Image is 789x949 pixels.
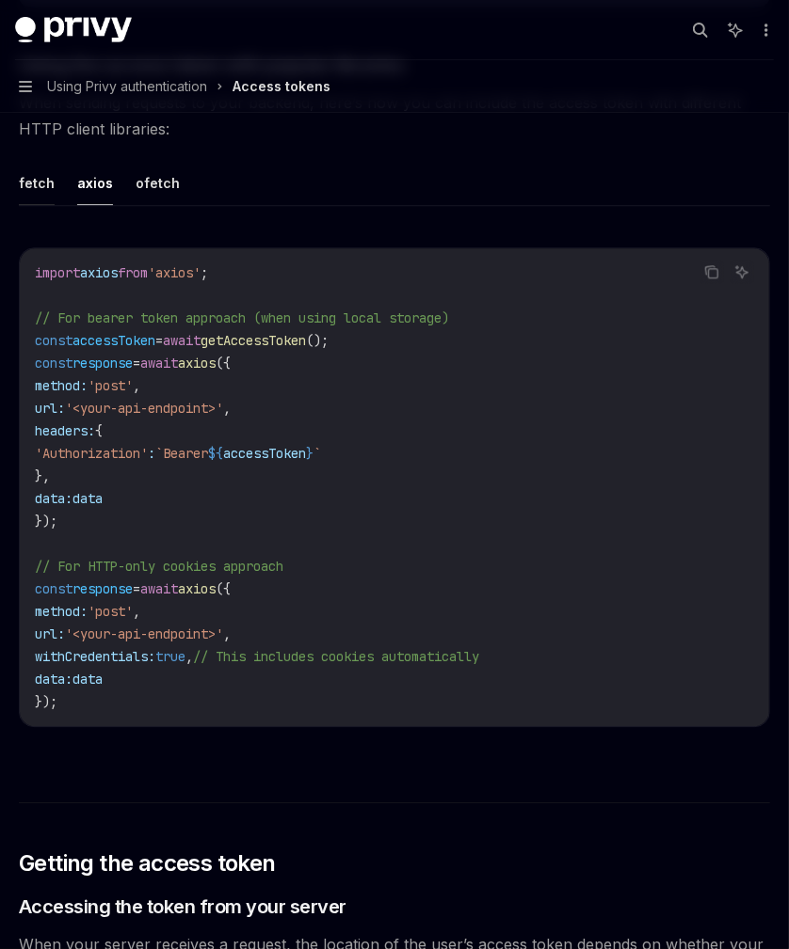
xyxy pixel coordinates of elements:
span: import [35,264,80,281]
span: }, [35,467,50,484]
span: await [140,355,178,372]
span: headers: [35,422,95,439]
span: } [306,445,314,462]
span: , [223,400,231,417]
button: More actions [755,17,774,43]
span: = [133,580,140,597]
span: const [35,355,72,372]
span: // For bearer token approach (when using local storage) [35,309,449,326]
span: `Bearer [155,445,208,462]
span: data [72,490,103,507]
span: When sending requests to your backend, here’s how you can include the access token with different... [19,89,770,142]
span: : [148,445,155,462]
button: Copy the contents from the code block [700,260,724,284]
span: getAccessToken [201,332,306,349]
span: '<your-api-endpoint>' [65,400,223,417]
span: response [72,355,133,372]
span: axios [178,355,216,372]
span: from [118,264,148,281]
span: ` [314,445,321,462]
span: // This includes cookies automatically [193,648,479,665]
span: method: [35,377,88,394]
span: = [155,332,163,349]
span: }); [35,513,57,530]
span: const [35,332,72,349]
button: ofetch [136,161,180,205]
span: , [133,603,140,620]
span: const [35,580,72,597]
span: true [155,648,185,665]
span: 'Authorization' [35,445,148,462]
button: fetch [19,161,55,205]
img: dark logo [15,17,132,43]
span: 'post' [88,377,133,394]
span: , [133,377,140,394]
span: await [163,332,201,349]
span: axios [178,580,216,597]
span: Using Privy authentication [47,75,207,98]
span: 'axios' [148,264,201,281]
span: , [223,625,231,642]
span: data [72,671,103,688]
button: axios [77,161,113,205]
span: await [140,580,178,597]
span: { [95,422,103,439]
span: url: [35,400,65,417]
span: ; [201,264,208,281]
span: withCredentials: [35,648,155,665]
span: = [133,355,140,372]
span: , [185,648,193,665]
button: Ask AI [730,260,754,284]
span: method: [35,603,88,620]
span: Accessing the token from your server [19,894,346,920]
span: (); [306,332,329,349]
span: ${ [208,445,223,462]
span: accessToken [223,445,306,462]
span: '<your-api-endpoint>' [65,625,223,642]
span: ({ [216,355,231,372]
span: url: [35,625,65,642]
span: data: [35,490,72,507]
div: Access tokens [233,75,330,98]
span: response [72,580,133,597]
span: }); [35,693,57,710]
span: axios [80,264,118,281]
span: Getting the access token [19,848,276,878]
span: accessToken [72,332,155,349]
span: ({ [216,580,231,597]
span: data: [35,671,72,688]
span: 'post' [88,603,133,620]
span: // For HTTP-only cookies approach [35,558,283,575]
